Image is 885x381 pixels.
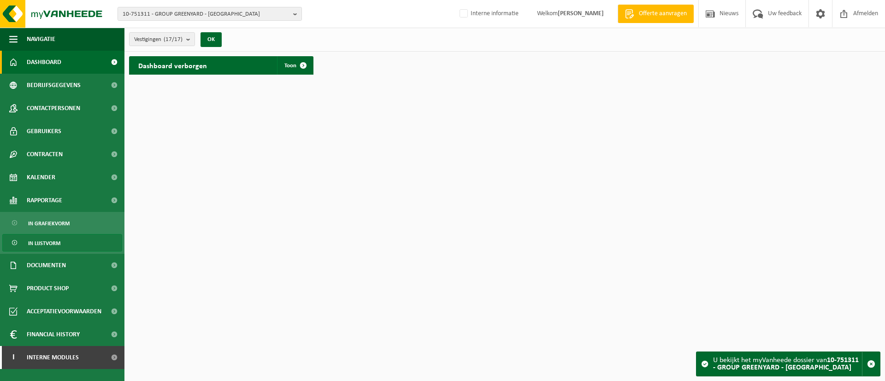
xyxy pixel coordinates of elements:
[164,36,183,42] count: (17/17)
[27,277,69,300] span: Product Shop
[558,10,604,17] strong: [PERSON_NAME]
[28,234,60,252] span: In lijstvorm
[458,7,519,21] label: Interne informatie
[201,32,222,47] button: OK
[2,234,122,252] a: In lijstvorm
[134,33,183,47] span: Vestigingen
[27,74,81,97] span: Bedrijfsgegevens
[713,357,859,371] strong: 10-751311 - GROUP GREENYARD - [GEOGRAPHIC_DATA]
[2,214,122,232] a: In grafiekvorm
[27,346,79,369] span: Interne modules
[27,300,101,323] span: Acceptatievoorwaarden
[618,5,694,23] a: Offerte aanvragen
[123,7,289,21] span: 10-751311 - GROUP GREENYARD - [GEOGRAPHIC_DATA]
[27,254,66,277] span: Documenten
[27,51,61,74] span: Dashboard
[277,56,313,75] a: Toon
[27,97,80,120] span: Contactpersonen
[28,215,70,232] span: In grafiekvorm
[284,63,296,69] span: Toon
[713,352,862,376] div: U bekijkt het myVanheede dossier van
[129,32,195,46] button: Vestigingen(17/17)
[27,143,63,166] span: Contracten
[27,189,62,212] span: Rapportage
[118,7,302,21] button: 10-751311 - GROUP GREENYARD - [GEOGRAPHIC_DATA]
[27,28,55,51] span: Navigatie
[637,9,689,18] span: Offerte aanvragen
[27,323,80,346] span: Financial History
[129,56,216,74] h2: Dashboard verborgen
[9,346,18,369] span: I
[27,166,55,189] span: Kalender
[27,120,61,143] span: Gebruikers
